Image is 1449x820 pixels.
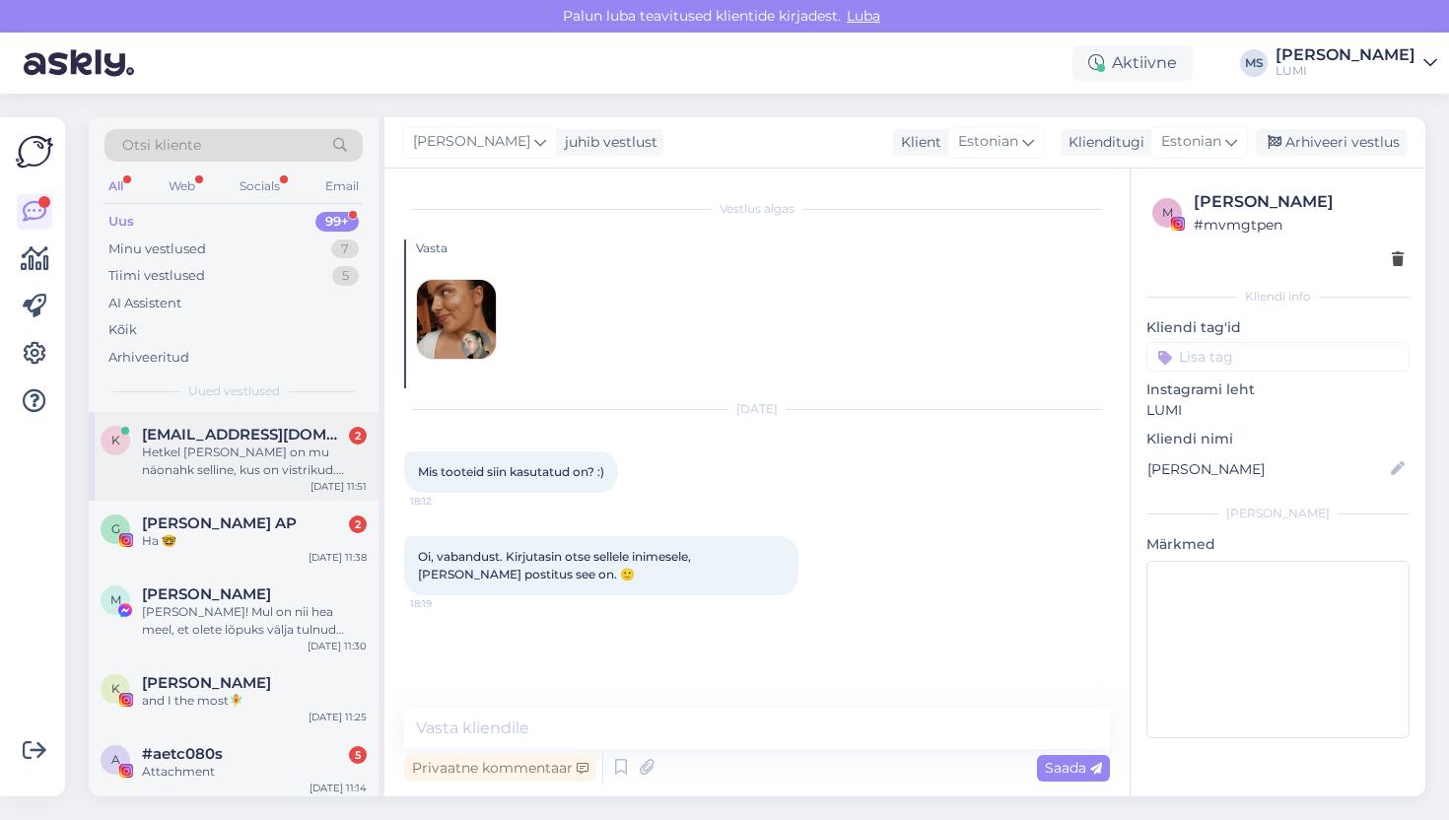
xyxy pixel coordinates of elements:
[142,585,271,603] span: Moonika Arrak-Jaam
[1240,49,1268,77] div: MS
[1256,129,1408,156] div: Arhiveeri vestlus
[1146,400,1410,421] p: LUMI
[108,320,137,340] div: Kõik
[1146,342,1410,372] input: Lisa tag
[1276,47,1415,63] div: [PERSON_NAME]
[108,239,206,259] div: Minu vestlused
[1194,214,1404,236] div: # mvmgtpen
[416,239,1110,257] div: Vasta
[142,444,367,479] div: Hetkel [PERSON_NAME] on mu näonahk selline, kus on vistrikud. Esmaspäeval aga oli puhas klaar, eh...
[309,550,367,565] div: [DATE] 11:38
[111,681,120,696] span: K
[310,781,367,795] div: [DATE] 11:14
[331,239,359,259] div: 7
[557,132,657,153] div: juhib vestlust
[958,131,1018,153] span: Estonian
[1147,458,1387,480] input: Lisa nimi
[142,532,367,550] div: Ha 🤓
[1276,63,1415,79] div: LUMI
[142,692,367,710] div: and I the most🧚
[142,674,271,692] span: Kristýna Hlaváčová
[142,426,347,444] span: Kellyviilup@hotmail.com
[1072,45,1193,81] div: Aktiivne
[410,494,484,509] span: 18:12
[236,173,284,199] div: Socials
[1146,429,1410,449] p: Kliendi nimi
[104,173,127,199] div: All
[310,479,367,494] div: [DATE] 11:51
[332,266,359,286] div: 5
[321,173,363,199] div: Email
[1161,131,1221,153] span: Estonian
[142,763,367,781] div: Attachment
[1146,288,1410,306] div: Kliendi info
[418,549,694,581] span: Oi, vabandust. Kirjutasin otse sellele inimesele, [PERSON_NAME] postitus see on. 🙂
[410,596,484,611] span: 18:19
[404,400,1110,418] div: [DATE]
[108,266,205,286] div: Tiimi vestlused
[404,200,1110,218] div: Vestlus algas
[413,131,530,153] span: [PERSON_NAME]
[1276,47,1437,79] a: [PERSON_NAME]LUMI
[142,514,297,532] span: Galina AP
[142,745,223,763] span: #aetc080s
[111,521,120,536] span: G
[110,592,121,607] span: M
[308,639,367,653] div: [DATE] 11:30
[418,464,604,479] span: Mis tooteid siin kasutatud on? :)
[108,212,134,232] div: Uus
[1146,317,1410,338] p: Kliendi tag'id
[111,433,120,447] span: K
[349,515,367,533] div: 2
[417,280,496,359] img: attachment
[1045,759,1102,777] span: Saada
[404,755,596,782] div: Privaatne kommentaar
[108,294,181,313] div: AI Assistent
[165,173,199,199] div: Web
[111,752,120,767] span: a
[349,427,367,444] div: 2
[1146,534,1410,555] p: Märkmed
[1162,205,1173,220] span: m
[188,382,280,400] span: Uued vestlused
[1061,132,1144,153] div: Klienditugi
[1146,379,1410,400] p: Instagrami leht
[122,135,201,156] span: Otsi kliente
[349,746,367,764] div: 5
[309,710,367,724] div: [DATE] 11:25
[1194,190,1404,214] div: [PERSON_NAME]
[1146,505,1410,522] div: [PERSON_NAME]
[315,212,359,232] div: 99+
[142,603,367,639] div: [PERSON_NAME]! Mul on nii hea meel, et olete lõpuks välja tulnud tooniva kreemiga näole – just se...
[841,7,886,25] span: Luba
[16,133,53,171] img: Askly Logo
[108,348,189,368] div: Arhiveeritud
[893,132,941,153] div: Klient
